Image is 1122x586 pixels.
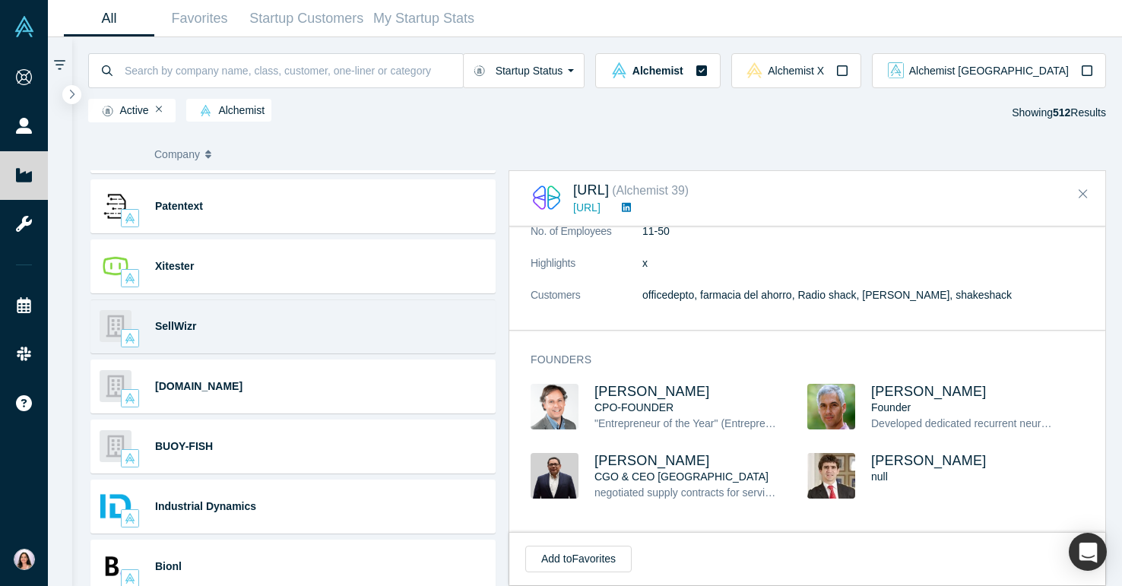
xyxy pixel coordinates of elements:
img: Patentext's Logo [100,190,132,222]
span: CPO-FOUNDER [594,401,674,413]
a: My Startup Stats [369,1,480,36]
img: Pablo Zegers's Profile Image [807,384,855,429]
img: alchemist_aj Vault Logo [888,62,904,78]
img: Ermilo Vazquez's Profile Image [531,453,578,499]
span: Alchemist X [768,65,824,76]
a: [PERSON_NAME] [594,453,710,468]
img: alchemist Vault Logo [125,273,135,283]
button: Close [1072,182,1095,207]
img: alchemist Vault Logo [125,333,135,344]
img: Startup status [474,65,485,77]
dt: Highlights [531,255,642,287]
dt: No. of Employees [531,223,642,255]
small: ( Alchemist 39 ) [612,184,689,197]
a: [PERSON_NAME] [871,384,987,399]
a: Favorites [154,1,245,36]
img: alchemist Vault Logo [125,573,135,584]
a: Bionl [155,560,182,572]
img: alchemistx Vault Logo [746,62,762,78]
img: Industrial Dynamics's Logo [100,490,132,522]
a: [DOMAIN_NAME] [155,380,242,392]
span: Company [154,138,200,170]
span: Alchemist [632,65,683,76]
dt: Customers [531,287,642,319]
a: Startup Customers [245,1,369,36]
button: Add toFavorites [525,546,632,572]
img: Startup status [102,105,113,117]
dd: officedepto, farmacia del ahorro, Radio shack, [PERSON_NAME], shakeshack [642,287,1084,303]
img: alchemist Vault Logo [125,393,135,404]
button: Company [154,138,266,170]
a: [URL] [573,182,609,198]
span: Founder [871,401,911,413]
img: Anastasia.ai's Logo [531,182,563,214]
button: alchemist_aj Vault LogoAlchemist [GEOGRAPHIC_DATA] [872,53,1106,88]
img: Xitester's Logo [100,250,132,282]
a: Patentext [155,200,203,212]
a: [URL] [573,201,601,214]
a: Xitester [155,260,194,272]
img: Anku Chahal's Account [14,549,35,570]
button: alchemistx Vault LogoAlchemist X [731,53,861,88]
a: All [64,1,154,36]
img: Alchemist Vault Logo [14,16,35,37]
a: [PERSON_NAME] [594,384,710,399]
img: Andres Valdivieso's Profile Image [531,384,578,429]
input: Search by company name, class, customer, one-liner or category [123,52,463,88]
button: Startup Status [463,53,585,88]
img: Bionl's Logo [100,550,132,582]
img: alchemist Vault Logo [611,62,627,78]
span: null [871,470,888,483]
img: alchemist Vault Logo [125,513,135,524]
img: alchemist Vault Logo [125,453,135,464]
img: Network.app's Logo [100,370,132,402]
h3: Founders [531,352,1063,368]
span: Alchemist [193,105,265,117]
a: [PERSON_NAME] [871,453,987,468]
p: x [642,255,1084,271]
span: Active [95,105,149,117]
a: SellWizr [155,320,196,332]
img: SellWizr's Logo [100,310,132,342]
span: Alchemist [GEOGRAPHIC_DATA] [909,65,1069,76]
button: Remove Filter [156,104,163,115]
span: Showing Results [1012,106,1106,119]
dd: 11-50 [642,223,1084,239]
img: alchemist Vault Logo [125,213,135,223]
span: CGO & CEO [GEOGRAPHIC_DATA] [594,470,769,483]
img: Cristobal Hurtado's Profile Image [807,453,855,499]
a: Industrial Dynamics [155,500,256,512]
a: BUOY-FISH [155,440,213,452]
strong: 512 [1053,106,1070,119]
img: alchemist Vault Logo [200,105,211,116]
img: BUOY-FISH's Logo [100,430,132,462]
button: alchemist Vault LogoAlchemist [595,53,720,88]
